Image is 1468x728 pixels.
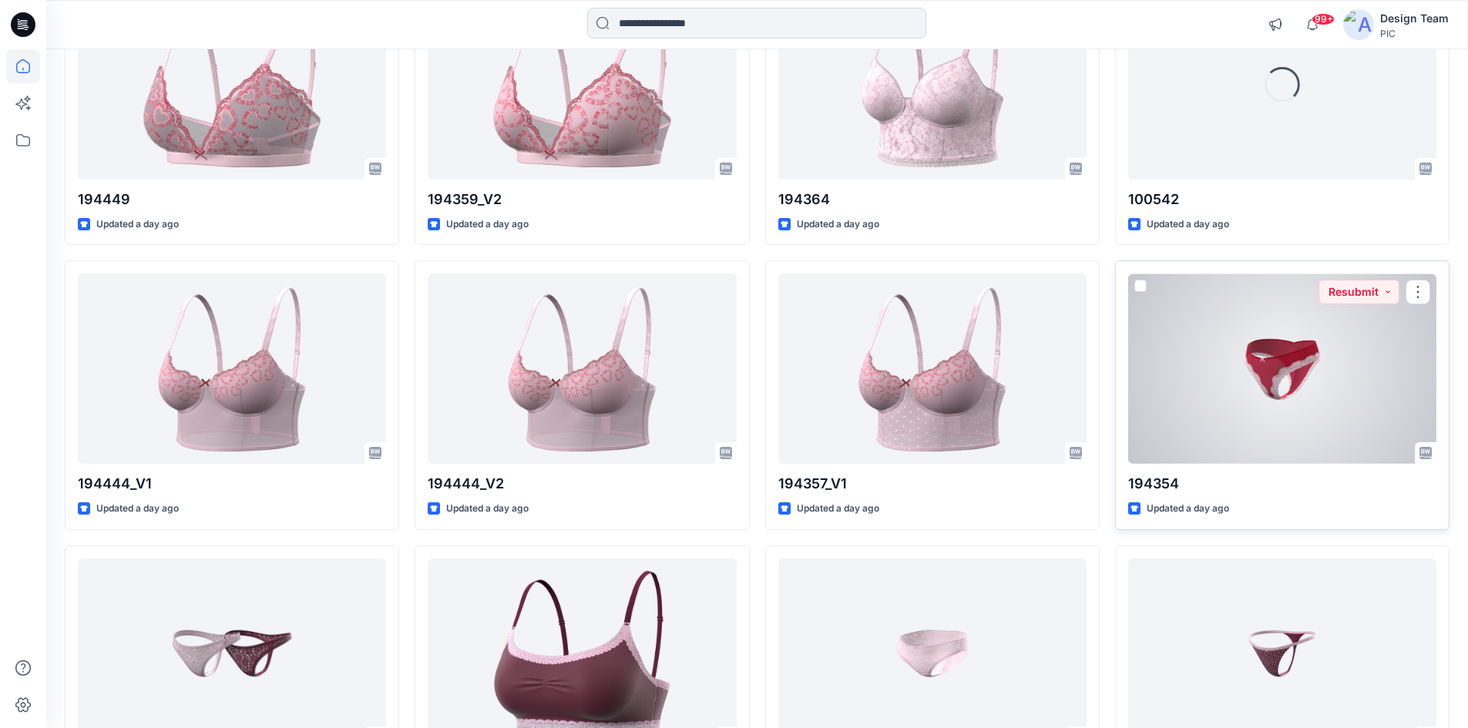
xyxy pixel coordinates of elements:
p: Updated a day ago [446,501,529,517]
div: PIC [1380,28,1449,39]
span: 99+ [1312,13,1335,25]
p: Updated a day ago [446,216,529,233]
p: Updated a day ago [797,501,879,517]
div: Design Team [1380,9,1449,28]
img: avatar [1343,9,1374,40]
p: 194364 [778,189,1087,210]
p: Updated a day ago [96,216,179,233]
p: 194444_V1 [78,473,386,495]
a: 194357_V1 [778,273,1087,464]
p: 100542 [1128,189,1436,210]
p: Updated a day ago [1147,216,1229,233]
p: 194444_V2 [428,473,736,495]
p: 194354 [1128,473,1436,495]
a: 194354 [1128,273,1436,464]
p: Updated a day ago [96,501,179,517]
p: Updated a day ago [797,216,879,233]
a: 194444_V2 [428,273,736,464]
p: 194357_V1 [778,473,1087,495]
p: Updated a day ago [1147,501,1229,517]
a: 194444_V1 [78,273,386,464]
p: 194359_V2 [428,189,736,210]
p: 194449 [78,189,386,210]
